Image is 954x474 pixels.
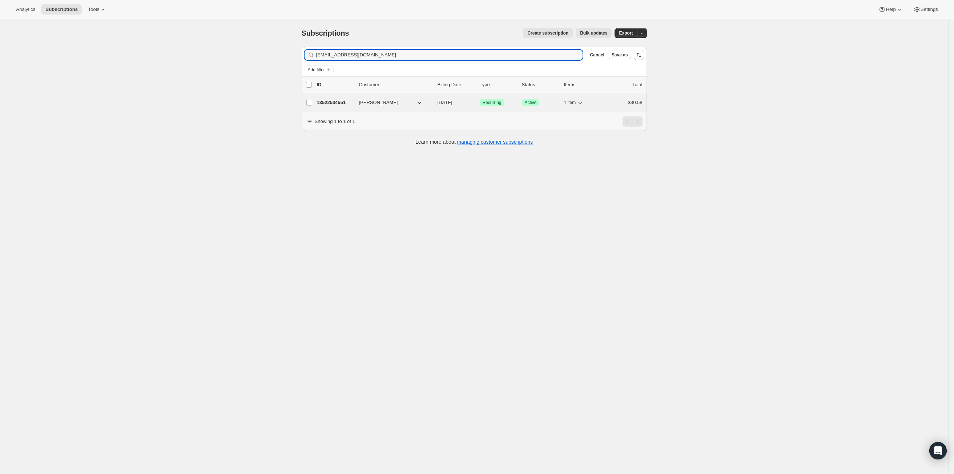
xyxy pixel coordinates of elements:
span: Settings [921,7,938,12]
button: Export [615,28,637,38]
p: Learn more about [415,138,533,146]
p: Showing 1 to 1 of 1 [315,118,355,125]
p: Customer [359,81,432,88]
button: Analytics [12,4,40,15]
span: Active [525,100,537,105]
a: managing customer subscriptions [457,139,533,145]
span: Create subscription [527,30,568,36]
div: 13522534551[PERSON_NAME][DATE]SuccessRecurringSuccessActive1 item$30.58 [317,97,643,108]
span: Help [886,7,895,12]
button: Settings [909,4,942,15]
span: Subscriptions [45,7,78,12]
nav: Pagination [623,116,643,127]
span: Save as [612,52,628,58]
button: Sort the results [634,50,644,60]
button: 1 item [564,97,584,108]
button: Create subscription [523,28,573,38]
button: Add filter [305,65,334,74]
span: Tools [88,7,99,12]
button: Subscriptions [41,4,82,15]
button: [PERSON_NAME] [355,97,427,108]
button: Cancel [587,51,607,59]
button: Help [874,4,907,15]
span: Bulk updates [580,30,607,36]
input: Filter subscribers [316,50,583,60]
span: Cancel [590,52,604,58]
span: [DATE] [438,100,452,105]
button: Tools [84,4,111,15]
div: Open Intercom Messenger [929,442,947,459]
p: Status [522,81,558,88]
p: Total [632,81,642,88]
span: 1 item [564,100,576,105]
span: $30.58 [628,100,643,105]
div: Items [564,81,600,88]
div: Type [480,81,516,88]
p: Billing Date [438,81,474,88]
span: Subscriptions [302,29,349,37]
div: IDCustomerBilling DateTypeStatusItemsTotal [317,81,643,88]
p: ID [317,81,353,88]
span: Analytics [16,7,35,12]
p: 13522534551 [317,99,353,106]
span: Export [619,30,633,36]
span: [PERSON_NAME] [359,99,398,106]
button: Save as [609,51,631,59]
button: Bulk updates [576,28,612,38]
span: Recurring [483,100,502,105]
span: Add filter [308,67,325,73]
